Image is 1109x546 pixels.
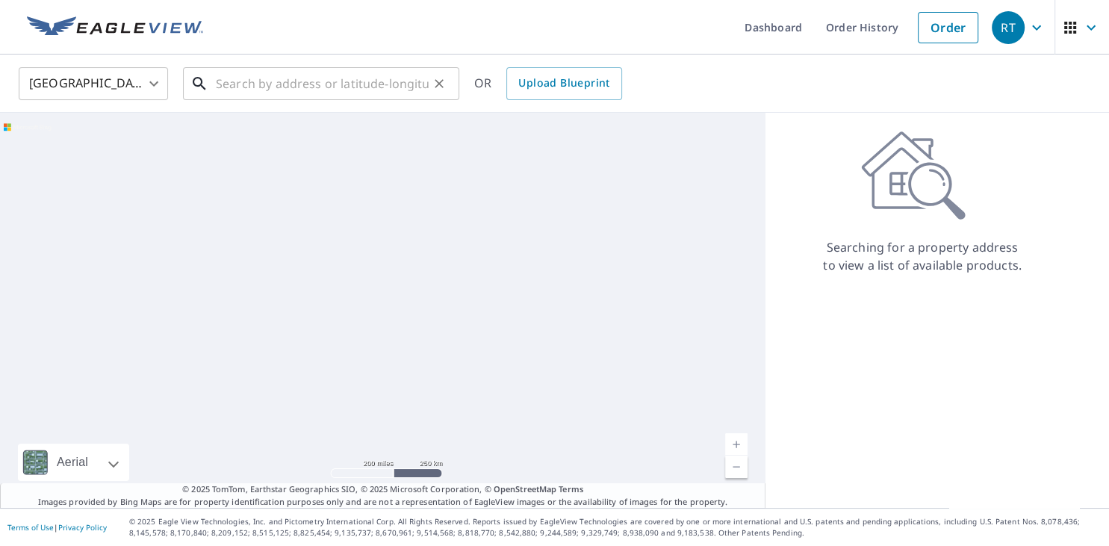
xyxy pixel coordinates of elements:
a: Current Level 5, Zoom Out [725,456,748,478]
div: Aerial [52,444,93,481]
p: Searching for a property address to view a list of available products. [822,238,1022,274]
a: Terms of Use [7,522,54,533]
span: © 2025 TomTom, Earthstar Geographics SIO, © 2025 Microsoft Corporation, © [182,483,583,496]
a: Order [918,12,978,43]
img: EV Logo [27,16,203,39]
a: Current Level 5, Zoom In [725,433,748,456]
input: Search by address or latitude-longitude [216,63,429,105]
div: Aerial [18,444,129,481]
span: Upload Blueprint [518,74,609,93]
a: Terms [559,483,583,494]
a: Upload Blueprint [506,67,621,100]
button: Clear [429,73,450,94]
div: [GEOGRAPHIC_DATA] [19,63,168,105]
a: Privacy Policy [58,522,107,533]
p: © 2025 Eagle View Technologies, Inc. and Pictometry International Corp. All Rights Reserved. Repo... [129,516,1102,539]
div: RT [992,11,1025,44]
div: OR [474,67,622,100]
a: OpenStreetMap [494,483,556,494]
p: | [7,523,107,532]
